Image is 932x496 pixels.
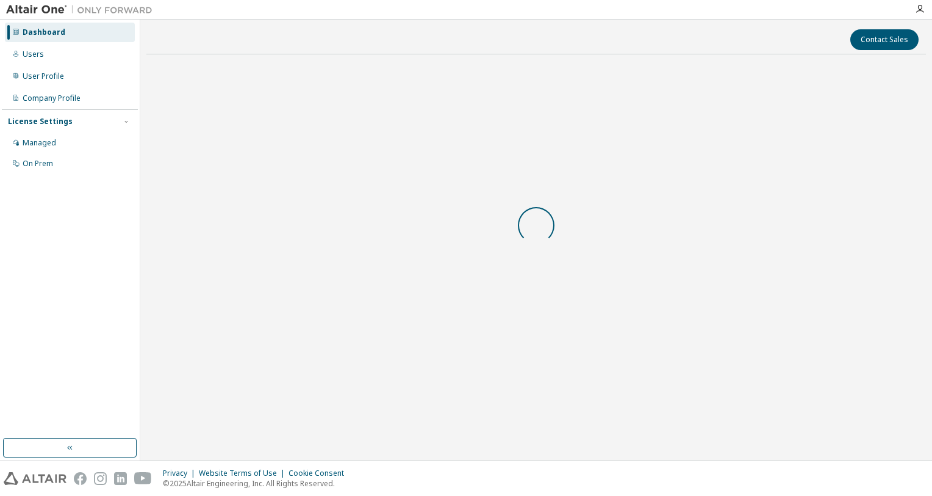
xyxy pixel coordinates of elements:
div: License Settings [8,117,73,126]
div: Users [23,49,44,59]
img: instagram.svg [94,472,107,485]
img: youtube.svg [134,472,152,485]
img: altair_logo.svg [4,472,66,485]
div: User Profile [23,71,64,81]
div: Managed [23,138,56,148]
button: Contact Sales [850,29,919,50]
div: Privacy [163,469,199,478]
div: Company Profile [23,93,81,103]
div: Dashboard [23,27,65,37]
div: Cookie Consent [289,469,351,478]
img: Altair One [6,4,159,16]
img: facebook.svg [74,472,87,485]
img: linkedin.svg [114,472,127,485]
div: Website Terms of Use [199,469,289,478]
div: On Prem [23,159,53,169]
p: © 2025 Altair Engineering, Inc. All Rights Reserved. [163,478,351,489]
